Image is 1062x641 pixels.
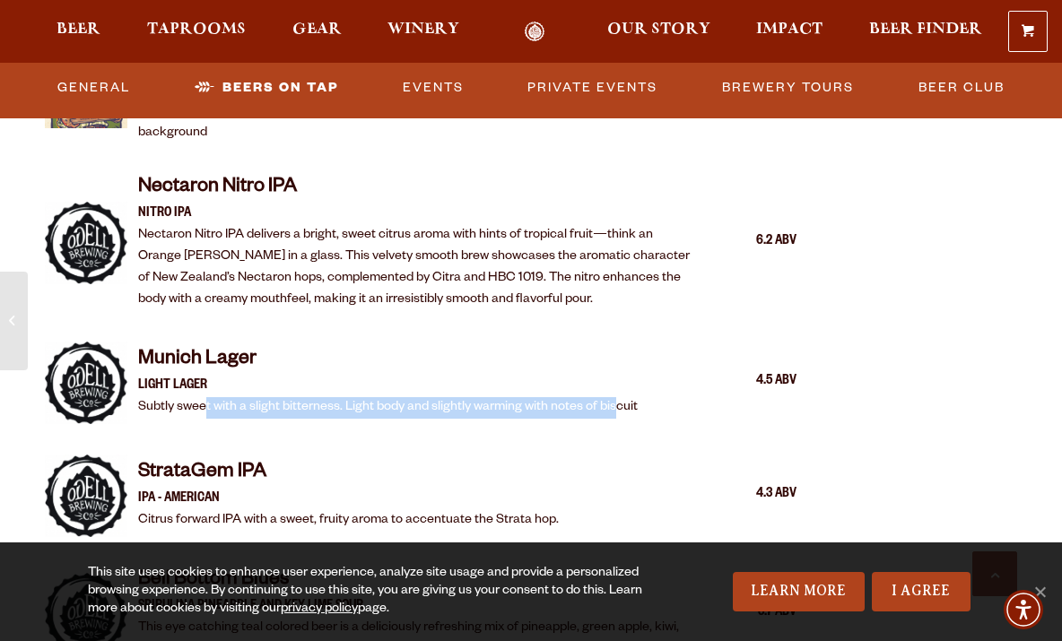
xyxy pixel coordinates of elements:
a: Private Events [520,67,665,108]
div: 4.3 ABV [707,483,796,507]
span: Winery [387,22,459,37]
span: Our Story [607,22,710,37]
span: Taprooms [147,22,246,37]
p: Light Lager [138,376,638,397]
a: Winery [376,22,471,42]
span: Beer [57,22,100,37]
div: Accessibility Menu [1004,590,1043,629]
a: privacy policy [281,602,358,617]
div: This site uses cookies to enhance user experience, analyze site usage and provide a personalized ... [88,565,671,619]
p: Citrus forward IPA with a sweet, fruity aroma to accentuate the Strata hop. [138,510,559,532]
a: Brewery Tours [715,67,861,108]
a: Events [396,67,471,108]
span: Gear [292,22,342,37]
a: Beers on Tap [187,67,345,108]
h4: Nectaron Nitro IPA [138,175,696,204]
a: Impact [744,22,834,42]
a: Learn More [733,572,865,611]
a: Our Story [596,22,722,42]
img: Item Thumbnail [45,455,127,537]
span: Beer Finder [869,22,982,37]
a: Beer Finder [857,22,994,42]
span: Impact [756,22,823,37]
a: I Agree [872,572,971,611]
a: Beer [45,22,112,42]
a: Gear [281,22,353,42]
div: 4.5 ABV [707,370,796,394]
p: Subtly sweet with a slight bitterness. Light body and slightly warming with notes of biscuit [138,397,638,419]
h4: Munich Lager [138,347,638,376]
img: Item Thumbnail [45,342,127,424]
a: Beer Club [911,67,1012,108]
p: IPA - AMERICAN [138,489,559,510]
p: Nectaron Nitro IPA delivers a bright, sweet citrus aroma with hints of tropical fruit—think an Or... [138,225,696,311]
a: Odell Home [501,22,568,42]
a: Taprooms [135,22,257,42]
p: Nitro IPA [138,204,696,225]
div: 6.2 ABV [707,230,796,254]
img: Item Thumbnail [45,202,127,284]
a: General [50,67,137,108]
h4: StrataGem IPA [138,460,559,489]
